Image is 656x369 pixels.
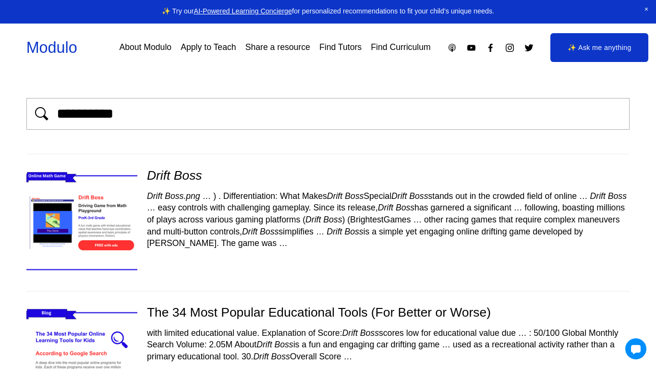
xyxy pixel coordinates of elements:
a: Find Tutors [319,39,362,56]
em: Boss [260,227,279,236]
span: … [579,191,588,201]
a: ✨ Ask me anything [550,33,648,62]
a: Share a resource [245,39,310,56]
span: with limited educational value. Explanation of Score: scores low for educational value due [147,328,516,338]
span: … [514,203,522,212]
a: YouTube [466,43,476,53]
em: Boss [608,191,627,201]
em: Drift [391,191,407,201]
a: Apple Podcasts [447,43,457,53]
em: Drift [256,340,272,349]
em: Boss [360,328,379,338]
div: Drift Boss Drift Boss.png … ) . Differentiation: What MakesDrift BossSpecialDrift Bossstands out ... [26,154,630,291]
em: Drift [305,215,321,224]
span: other racing games that require complex maneuvers and multi-button controls, simplifies [147,215,620,236]
span: : 50/100 Global Monthly Search Volume: 2.05M About is a fun and engaging car drifting game [147,328,619,350]
em: Drift [253,352,268,361]
em: Boss [345,191,364,201]
em: Drift [378,203,393,212]
span: used as a recreational activity rather than a primary educational tool. 30. Overall Score [147,340,615,361]
em: Drift [147,168,170,183]
span: … [413,215,422,224]
em: Boss [274,340,293,349]
span: … [147,203,156,212]
em: Boss [174,168,202,183]
span: … [279,238,288,248]
em: Drift [327,191,342,201]
em: Drift [590,191,606,201]
a: Modulo [26,39,77,56]
em: Boss.png [165,191,200,201]
em: Boss [344,227,363,236]
span: … [518,328,527,338]
em: Boss [271,352,290,361]
span: … [442,340,450,349]
span: is a simple yet engaging online drifting game developed by [PERSON_NAME]. The game was [147,227,583,248]
em: Boss [323,215,342,224]
a: Facebook [486,43,496,53]
a: Apply to Teach [181,39,236,56]
a: Instagram [505,43,515,53]
em: Drift [342,328,358,338]
a: Twitter [524,43,534,53]
span: following, boasting millions of plays across various gaming platforms ( ) (BrightestGames [147,203,625,224]
span: ) . Differentiation: What Makes Special stands out in the crowded field of online [213,191,577,201]
span: easy controls with challenging gameplay. Since its release, has garnered a significant [158,203,511,212]
span: … [316,227,325,236]
em: Drift [147,191,162,201]
div: The 34 Most Popular Educational Tools (For Better or Worse) [26,304,630,320]
span: … [343,352,352,361]
em: Boss [409,191,428,201]
em: Boss [396,203,414,212]
a: Find Curriculum [371,39,430,56]
a: About Modulo [119,39,171,56]
em: Drift [327,227,342,236]
span: … [203,191,211,201]
em: Drift [242,227,257,236]
a: AI-Powered Learning Concierge [194,7,292,15]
